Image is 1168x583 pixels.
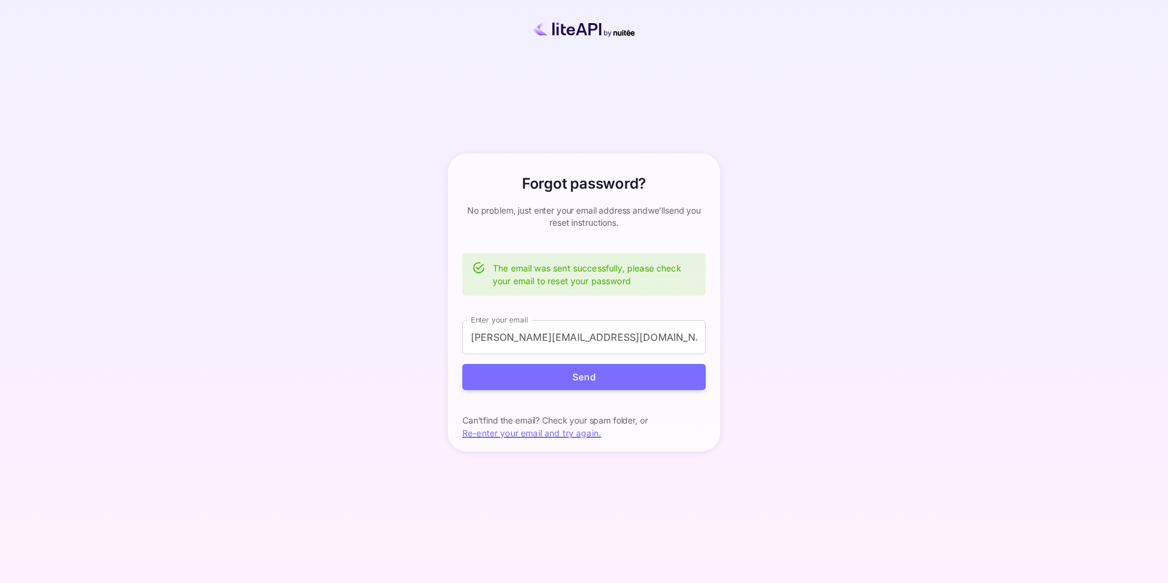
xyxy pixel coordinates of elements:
a: Re-enter your email and try again. [462,428,601,438]
img: liteapi [514,19,654,37]
label: Enter your email [471,315,528,325]
p: Can't find the email? Check your spam folder, or [462,414,706,427]
p: No problem, just enter your email address and we'll send you reset instructions. [462,204,706,229]
h6: Forgot password? [522,173,646,195]
button: Send [462,364,706,390]
div: The email was sent successfully, please check your email to reset your password [493,257,696,292]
